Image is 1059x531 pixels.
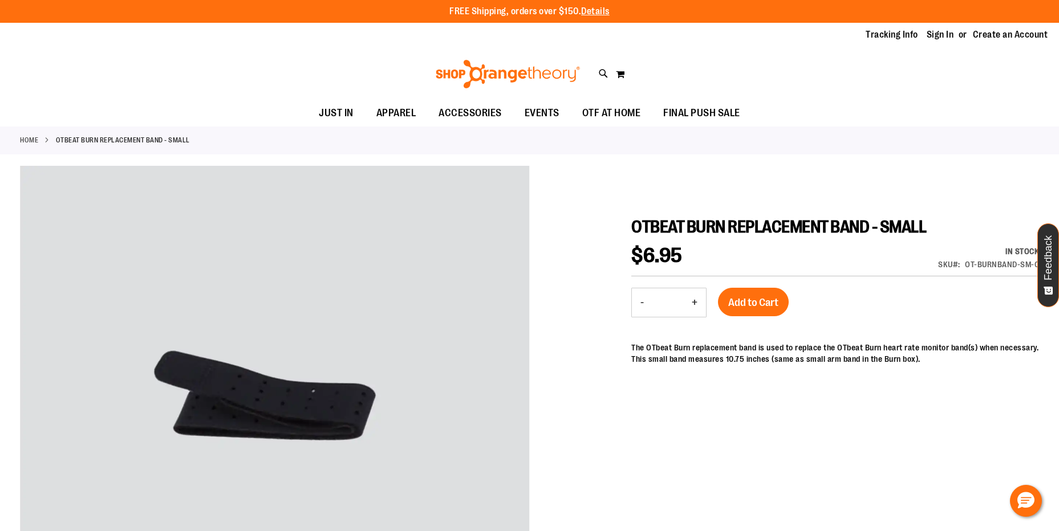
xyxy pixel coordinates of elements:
[683,288,706,317] button: Increase product quantity
[663,100,740,126] span: FINAL PUSH SALE
[427,100,513,126] a: ACCESSORIES
[652,289,683,316] input: Product quantity
[525,100,559,126] span: EVENTS
[581,6,610,17] a: Details
[307,100,365,126] a: JUST IN
[927,28,954,41] a: Sign In
[631,217,926,236] span: OTBEAT BURN REPLACEMENT BAND - SMALL
[1037,223,1059,307] button: Feedback - Show survey
[1005,247,1039,256] span: In stock
[319,100,354,126] span: JUST IN
[56,135,190,145] strong: OTBEAT BURN REPLACEMENT BAND - SMALL
[513,100,571,126] a: EVENTS
[434,60,582,88] img: Shop Orangetheory
[938,260,960,269] strong: SKU
[728,296,778,309] span: Add to Cart
[449,5,610,18] p: FREE Shipping, orders over $150.
[439,100,502,126] span: ACCESSORIES
[365,100,428,126] a: APPAREL
[965,259,1039,270] div: OT-BURNBAND-SM-C
[631,244,683,267] span: $6.95
[1043,235,1054,280] span: Feedback
[20,135,38,145] a: Home
[938,246,1039,257] div: Availability
[582,100,641,126] span: OTF AT HOME
[718,288,789,316] button: Add to Cart
[632,288,652,317] button: Decrease product quantity
[631,342,1039,365] p: The OTbeat Burn replacement band is used to replace the OTbeat Burn heart rate monitor band(s) wh...
[652,100,752,126] a: FINAL PUSH SALE
[1010,485,1042,517] button: Hello, have a question? Let’s chat.
[866,28,918,41] a: Tracking Info
[376,100,416,126] span: APPAREL
[571,100,652,126] a: OTF AT HOME
[973,28,1048,41] a: Create an Account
